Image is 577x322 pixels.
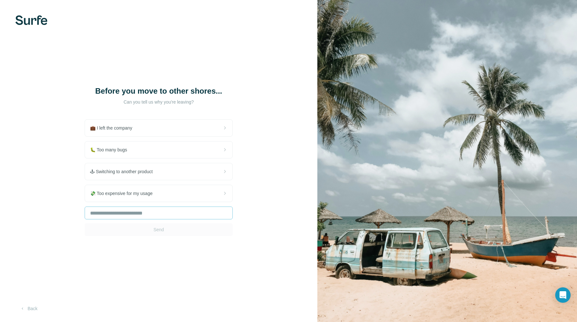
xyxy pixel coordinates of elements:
p: Can you tell us why you're leaving? [95,99,223,105]
span: 🕹 Switching to another product [90,168,158,175]
span: 🐛 Too many bugs [90,147,132,153]
button: Back [15,303,42,314]
span: 💸 Too expensive for my usage [90,190,158,197]
span: 💼 I left the company [90,125,137,131]
img: Surfe's logo [15,15,47,25]
div: Open Intercom Messenger [555,287,571,303]
h1: Before you move to other shores... [95,86,223,96]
